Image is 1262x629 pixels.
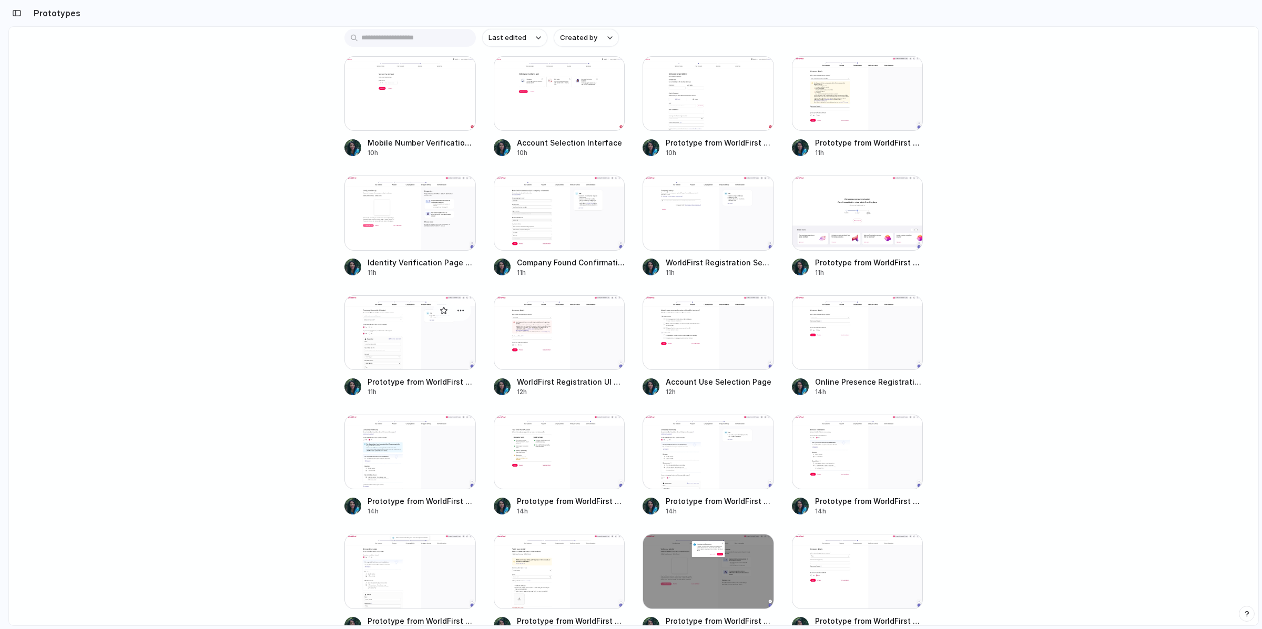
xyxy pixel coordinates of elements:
div: 11h [815,148,923,158]
div: 12h [517,387,625,397]
span: Account Selection Interface [517,137,625,148]
a: Prototype from WorldFirst Registration v23Prototype from WorldFirst Registration v2314h [344,415,476,516]
button: Created by [554,29,619,47]
div: 10h [517,148,625,158]
span: Prototype from WorldFirst Registration v25 [368,376,476,387]
div: 14h [815,387,923,397]
span: Mobile Number Verification Screen [368,137,476,148]
span: Prototype from WorldFirst Registration v22 [666,496,774,507]
span: Prototype from WorldFirst Registration v24 [517,496,625,507]
span: Prototype from WorldFirst Registration [666,615,774,626]
a: WorldFirst Registration Search UpdateWorldFirst Registration Search Update11h [643,176,774,277]
span: Company Found Confirmation Screen [517,257,625,268]
a: Account Selection InterfaceAccount Selection Interface10h [494,56,625,158]
span: Created by [560,33,597,43]
span: Prototype from WorldFirst Registration v21 [815,496,923,507]
span: Prototype from WorldFirst Registration v13 [815,137,923,148]
a: Prototype from WorldFirst Registration v24Prototype from WorldFirst Registration v2414h [494,415,625,516]
span: Identity Verification Page Update [368,257,476,268]
a: WorldFirst Registration UI UpdateWorldFirst Registration UI Update12h [494,295,625,397]
span: Account Use Selection Page [666,376,774,387]
div: 10h [666,148,774,158]
div: 14h [368,507,476,516]
div: 14h [666,507,774,516]
span: Online Presence Registration Interface [815,376,923,387]
span: WorldFirst Registration UI Update [517,376,625,387]
span: Prototype from WorldFirst Welcome [666,137,774,148]
span: Prototype from WorldFirst Registration v17 [815,615,923,626]
a: Identity Verification Page UpdateIdentity Verification Page Update11h [344,176,476,277]
div: 11h [368,268,476,277]
div: 10h [368,148,476,158]
div: 12h [666,387,774,397]
a: Prototype from WorldFirst WelcomePrototype from WorldFirst Welcome10h [643,56,774,158]
div: 11h [368,387,476,397]
span: Last edited [488,33,526,43]
a: Company Found Confirmation ScreenCompany Found Confirmation Screen11h [494,176,625,277]
a: Prototype from WorldFirst Registration v21Prototype from WorldFirst Registration v2114h [792,415,923,516]
a: Prototype from WorldFirst Registration v13Prototype from WorldFirst Registration v1311h [792,56,923,158]
div: 14h [517,507,625,516]
span: Prototype from WorldFirst Registration v20 [368,615,476,626]
span: Prototype from WorldFirst Registration v23 [368,496,476,507]
span: Prototype from WorldFirst Registration [815,257,923,268]
h2: Prototypes [29,7,80,19]
div: 11h [517,268,625,277]
a: Prototype from WorldFirst Registration v25Prototype from WorldFirst Registration v2511h [344,295,476,397]
div: 11h [815,268,923,277]
span: Prototype from WorldFirst Registration v19 [517,615,625,626]
div: 11h [666,268,774,277]
a: Online Presence Registration InterfaceOnline Presence Registration Interface14h [792,295,923,397]
a: Mobile Number Verification ScreenMobile Number Verification Screen10h [344,56,476,158]
a: Prototype from WorldFirst Registration v22Prototype from WorldFirst Registration v2214h [643,415,774,516]
a: Account Use Selection PageAccount Use Selection Page12h [643,295,774,397]
a: Prototype from WorldFirst RegistrationPrototype from WorldFirst Registration11h [792,176,923,277]
div: 14h [815,507,923,516]
span: WorldFirst Registration Search Update [666,257,774,268]
button: Last edited [482,29,547,47]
